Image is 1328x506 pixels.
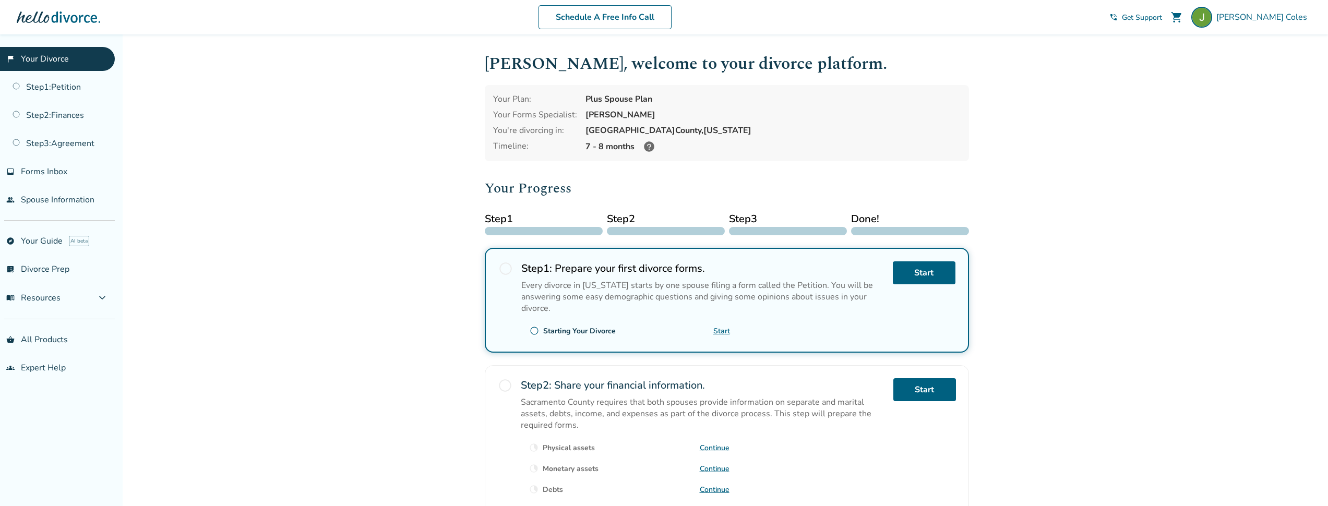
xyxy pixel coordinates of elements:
[543,464,599,474] div: Monetary assets
[851,211,969,227] span: Done!
[6,292,61,304] span: Resources
[485,178,969,199] h2: Your Progress
[521,396,885,431] p: Sacramento County requires that both spouses provide information on separate and marital assets, ...
[1109,13,1162,22] a: phone_in_talkGet Support
[21,166,67,177] span: Forms Inbox
[521,261,552,275] strong: Step 1 :
[539,5,672,29] a: Schedule A Free Info Call
[1122,13,1162,22] span: Get Support
[529,464,539,473] span: clock_loader_40
[498,378,512,393] span: radio_button_unchecked
[6,237,15,245] span: explore
[485,211,603,227] span: Step 1
[6,294,15,302] span: menu_book
[585,140,961,153] div: 7 - 8 months
[493,140,577,153] div: Timeline:
[521,378,552,392] strong: Step 2 :
[543,326,616,336] div: Starting Your Divorce
[6,265,15,273] span: list_alt_check
[521,280,884,314] p: Every divorce in [US_STATE] starts by one spouse filing a form called the Petition. You will be a...
[585,109,961,121] div: [PERSON_NAME]
[1216,11,1311,23] span: [PERSON_NAME] Coles
[6,55,15,63] span: flag_2
[893,378,956,401] a: Start
[6,196,15,204] span: people
[96,292,109,304] span: expand_more
[498,261,513,276] span: radio_button_unchecked
[530,326,539,335] span: radio_button_unchecked
[529,485,539,494] span: clock_loader_40
[543,485,563,495] div: Debts
[493,109,577,121] div: Your Forms Specialist:
[700,443,729,453] a: Continue
[529,443,539,452] span: clock_loader_40
[6,335,15,344] span: shopping_basket
[493,125,577,136] div: You're divorcing in:
[521,261,884,275] h2: Prepare your first divorce forms.
[713,326,730,336] a: Start
[69,236,89,246] span: AI beta
[729,211,847,227] span: Step 3
[585,125,961,136] div: [GEOGRAPHIC_DATA] County, [US_STATE]
[485,51,969,77] h1: [PERSON_NAME] , welcome to your divorce platform.
[521,378,885,392] h2: Share your financial information.
[585,93,961,105] div: Plus Spouse Plan
[1109,13,1118,21] span: phone_in_talk
[1170,11,1183,23] span: shopping_cart
[493,93,577,105] div: Your Plan:
[6,167,15,176] span: inbox
[543,443,595,453] div: Physical assets
[700,464,729,474] a: Continue
[700,485,729,495] a: Continue
[607,211,725,227] span: Step 2
[1191,7,1212,28] img: James Coles
[893,261,955,284] a: Start
[6,364,15,372] span: groups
